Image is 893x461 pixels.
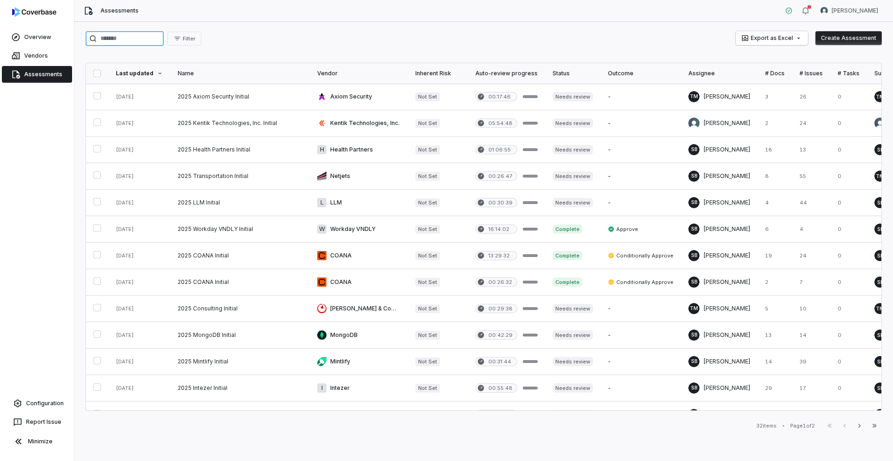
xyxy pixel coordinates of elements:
span: SB [688,356,700,367]
span: SB [688,197,700,208]
td: - [600,190,681,216]
span: Assessments [100,7,139,14]
span: [PERSON_NAME] [832,7,878,14]
td: - [600,322,681,349]
td: - [600,402,681,428]
span: SB [874,144,886,155]
td: - [600,110,681,137]
span: SB [688,382,700,394]
div: Name [178,70,302,77]
td: - [600,137,681,163]
img: logo-D7KZi-bG.svg [12,7,56,17]
a: Assessments [2,66,72,83]
span: SB [874,329,886,341]
td: - [600,375,681,402]
td: - [600,84,681,110]
div: Page 1 of 2 [790,422,815,429]
span: SB [688,409,700,420]
span: SB [874,409,886,420]
a: Configuration [4,395,70,412]
div: • [782,422,785,429]
span: SB [688,250,700,261]
div: Assignee [688,70,750,77]
div: Status [553,70,593,77]
div: Last updated [116,70,163,77]
button: Export as Excel [736,31,808,45]
span: TM [874,171,886,182]
span: SB [874,356,886,367]
span: SB [874,224,886,235]
span: TM [874,303,886,314]
div: Outcome [608,70,673,77]
div: # Tasks [838,70,860,77]
span: SB [688,277,700,288]
td: - [600,163,681,190]
span: TM [688,303,700,314]
span: TM [874,91,886,102]
span: TM [688,91,700,102]
img: Adeola Ajiginni avatar [820,7,828,14]
span: SB [874,277,886,288]
span: SB [688,329,700,341]
div: Vendor [317,70,400,77]
div: Inherent Risk [415,70,460,77]
img: Adeola Ajiginni avatar [688,118,700,129]
div: # Docs [765,70,785,77]
div: Auto-review progress [475,70,538,77]
img: Adeola Ajiginni avatar [874,118,886,129]
span: Filter [183,35,195,42]
div: # Issues [800,70,823,77]
button: Adeola Ajiginni avatar[PERSON_NAME] [815,4,884,18]
button: Minimize [4,432,70,451]
span: SB [688,144,700,155]
button: Report Issue [4,414,70,430]
a: Overview [2,29,72,46]
a: Vendors [2,47,72,64]
span: SB [688,171,700,182]
td: - [600,349,681,375]
span: SB [874,250,886,261]
td: - [600,296,681,322]
div: 32 items [756,422,777,429]
span: SB [874,197,886,208]
button: Filter [167,32,201,46]
span: SB [874,382,886,394]
button: Create Assessment [815,31,882,45]
span: SB [688,224,700,235]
